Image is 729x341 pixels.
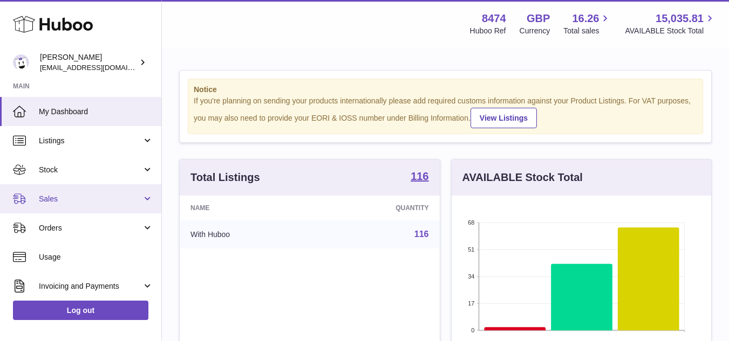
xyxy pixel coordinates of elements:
[194,85,697,95] strong: Notice
[625,26,716,36] span: AVAILABLE Stock Total
[527,11,550,26] strong: GBP
[625,11,716,36] a: 15,035.81 AVAILABLE Stock Total
[468,219,474,226] text: 68
[572,11,599,26] span: 16.26
[468,246,474,253] text: 51
[468,300,474,307] text: 17
[411,171,428,184] a: 116
[414,229,429,239] a: 116
[39,136,142,146] span: Listings
[656,11,704,26] span: 15,035.81
[39,281,142,291] span: Invoicing and Payments
[482,11,506,26] strong: 8474
[40,63,159,72] span: [EMAIL_ADDRESS][DOMAIN_NAME]
[563,11,611,36] a: 16.26 Total sales
[180,220,317,248] td: With Huboo
[317,196,440,220] th: Quantity
[39,223,142,233] span: Orders
[411,171,428,182] strong: 116
[468,273,474,280] text: 34
[13,54,29,71] img: internalAdmin-8474@internal.huboo.com
[471,108,537,128] a: View Listings
[40,52,137,73] div: [PERSON_NAME]
[39,107,153,117] span: My Dashboard
[39,194,142,204] span: Sales
[13,301,148,320] a: Log out
[471,327,474,333] text: 0
[180,196,317,220] th: Name
[520,26,550,36] div: Currency
[190,170,260,185] h3: Total Listings
[563,26,611,36] span: Total sales
[39,252,153,262] span: Usage
[462,170,583,185] h3: AVAILABLE Stock Total
[470,26,506,36] div: Huboo Ref
[39,165,142,175] span: Stock
[194,96,697,128] div: If you're planning on sending your products internationally please add required customs informati...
